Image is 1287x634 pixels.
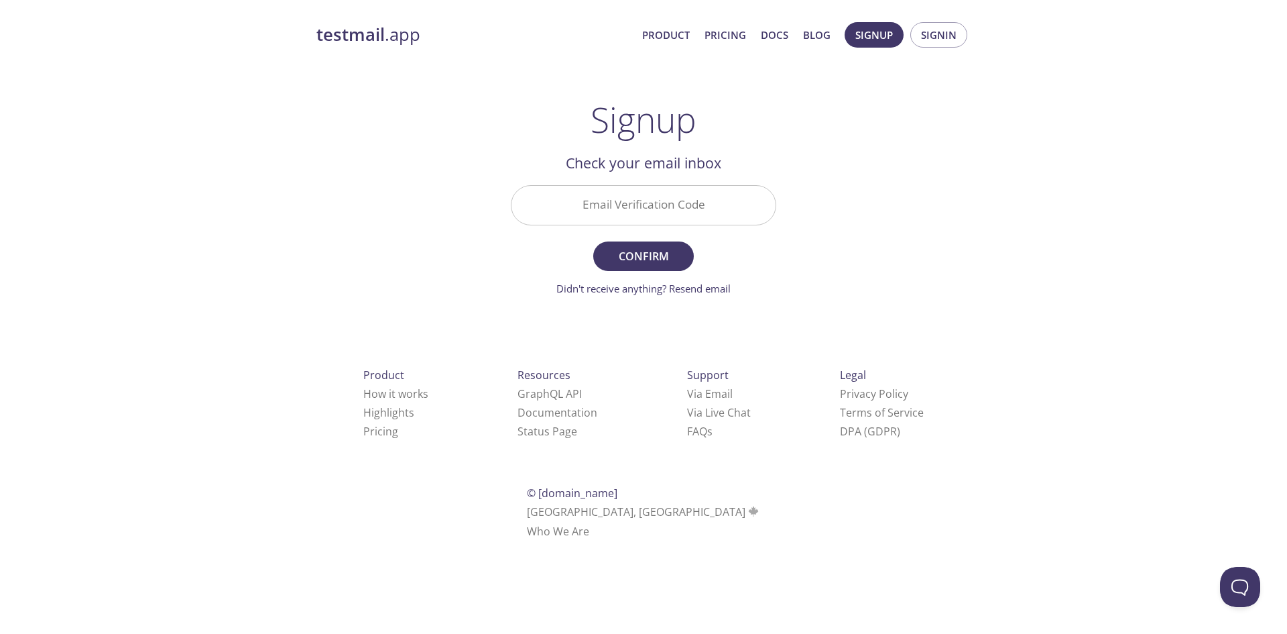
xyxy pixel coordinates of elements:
a: Status Page [517,424,577,439]
a: Product [642,26,690,44]
a: Highlights [363,405,414,420]
a: Via Email [687,386,733,401]
a: DPA (GDPR) [840,424,900,439]
iframe: Help Scout Beacon - Open [1220,567,1260,607]
span: © [DOMAIN_NAME] [527,486,617,500]
a: How it works [363,386,428,401]
span: Confirm [608,247,679,266]
a: Who We Are [527,524,589,539]
a: Privacy Policy [840,386,908,401]
span: Signup [855,26,893,44]
h1: Signup [591,99,696,140]
span: Legal [840,368,866,382]
a: GraphQL API [517,386,582,401]
a: Didn't receive anything? Resend email [556,282,731,295]
span: [GEOGRAPHIC_DATA], [GEOGRAPHIC_DATA] [527,505,761,519]
button: Confirm [593,242,694,271]
a: Terms of Service [840,405,924,420]
a: Blog [803,26,831,44]
strong: testmail [316,23,385,46]
span: Support [687,368,729,382]
button: Signup [845,22,904,48]
h2: Check your email inbox [511,152,776,174]
span: s [707,424,713,439]
a: Documentation [517,405,597,420]
span: Product [363,368,404,382]
button: Signin [910,22,967,48]
span: Signin [921,26,957,44]
span: Resources [517,368,570,382]
a: Pricing [704,26,746,44]
a: FAQ [687,424,713,439]
a: Pricing [363,424,398,439]
a: Docs [761,26,788,44]
a: Via Live Chat [687,405,751,420]
a: testmail.app [316,23,631,46]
